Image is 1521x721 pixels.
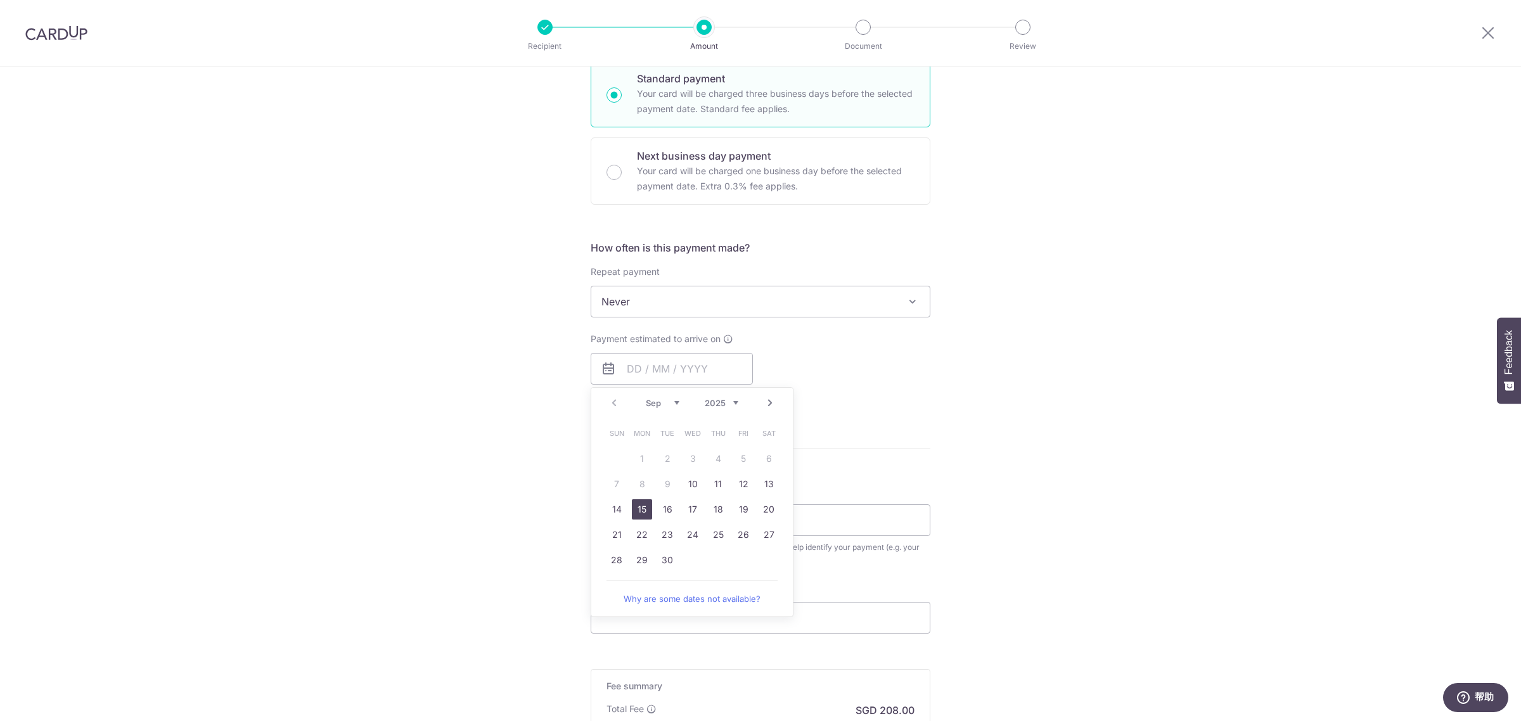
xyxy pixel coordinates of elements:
[632,423,652,443] span: Monday
[606,680,915,692] h5: Fee summary
[606,525,627,545] a: 21
[637,148,915,163] p: Next business day payment
[632,550,652,570] a: 29
[591,353,753,385] input: DD / MM / YYYY
[708,474,728,494] a: 11
[657,525,677,545] a: 23
[606,550,627,570] a: 28
[637,86,915,117] p: Your card will be charged three business days before the selected payment date. Standard fee appl...
[591,240,930,255] h5: How often is this payment made?
[498,40,592,53] p: Recipient
[759,423,779,443] span: Saturday
[591,286,930,317] span: Never
[657,40,751,53] p: Amount
[733,474,754,494] a: 12
[632,499,652,520] a: 15
[976,40,1070,53] p: Review
[733,525,754,545] a: 26
[1442,683,1508,715] iframe: 打开一个小组件，您可以在其中找到更多信息
[816,40,910,53] p: Document
[632,525,652,545] a: 22
[657,550,677,570] a: 30
[762,395,778,411] a: Next
[657,423,677,443] span: Tuesday
[637,71,915,86] p: Standard payment
[683,423,703,443] span: Wednesday
[606,586,778,611] a: Why are some dates not available?
[856,703,915,718] p: SGD 208.00
[683,474,703,494] a: 10
[606,423,627,443] span: Sunday
[683,525,703,545] a: 24
[637,163,915,194] p: Your card will be charged one business day before the selected payment date. Extra 0.3% fee applies.
[1503,330,1515,374] span: Feedback
[708,499,728,520] a: 18
[606,703,644,715] p: Total Fee
[759,474,779,494] a: 13
[1497,317,1521,404] button: Feedback - Show survey
[591,265,660,278] label: Repeat payment
[25,25,87,41] img: CardUp
[708,423,728,443] span: Thursday
[759,499,779,520] a: 20
[733,423,754,443] span: Friday
[606,499,627,520] a: 14
[657,499,677,520] a: 16
[759,525,779,545] a: 27
[733,499,754,520] a: 19
[708,525,728,545] a: 25
[591,333,721,345] span: Payment estimated to arrive on
[683,499,703,520] a: 17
